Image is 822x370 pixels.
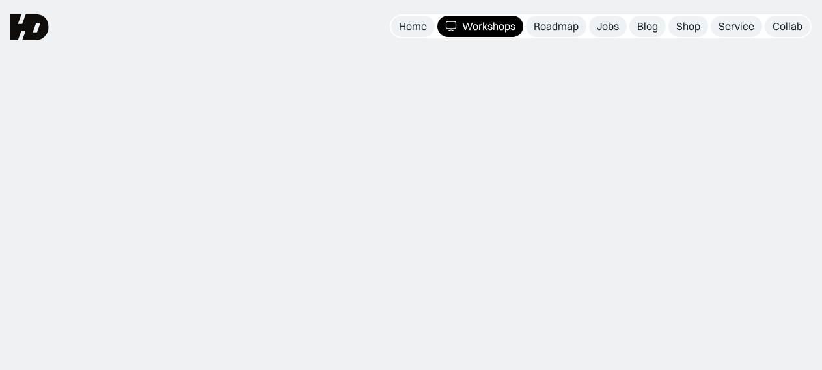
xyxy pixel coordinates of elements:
div: Jobs [597,20,619,33]
a: Shop [668,16,708,37]
div: Roadmap [534,20,579,33]
div: Home [399,20,427,33]
div: Collab [773,20,802,33]
a: Collab [765,16,810,37]
div: Workshops [462,20,515,33]
div: Service [719,20,754,33]
div: Shop [676,20,700,33]
a: Blog [629,16,666,37]
a: Jobs [589,16,627,37]
a: Workshops [437,16,523,37]
a: Service [711,16,762,37]
a: Roadmap [526,16,586,37]
div: Blog [637,20,658,33]
a: Home [391,16,435,37]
